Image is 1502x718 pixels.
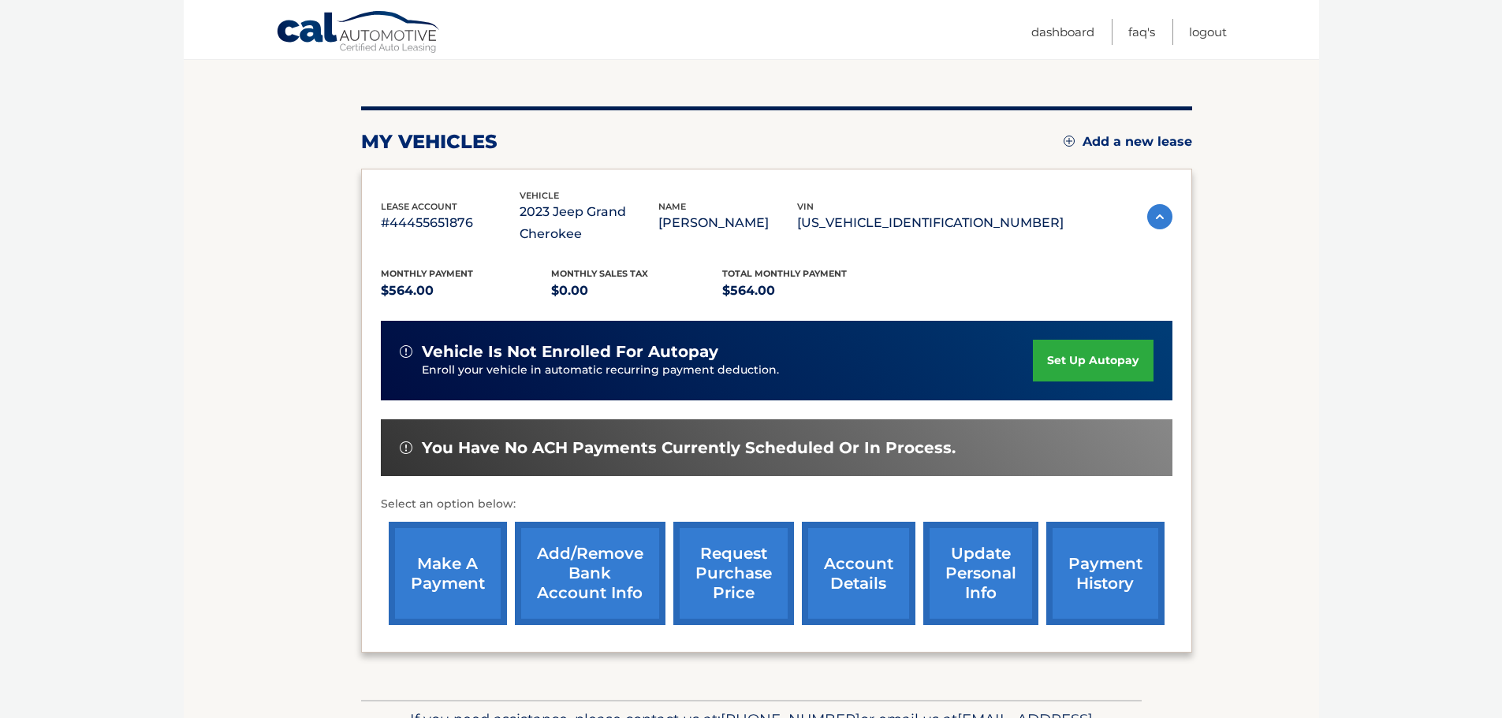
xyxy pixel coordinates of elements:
[658,201,686,212] span: name
[797,212,1064,234] p: [US_VEHICLE_IDENTIFICATION_NUMBER]
[520,190,559,201] span: vehicle
[422,362,1034,379] p: Enroll your vehicle in automatic recurring payment deduction.
[400,441,412,454] img: alert-white.svg
[923,522,1038,625] a: update personal info
[515,522,665,625] a: Add/Remove bank account info
[400,345,412,358] img: alert-white.svg
[551,280,722,302] p: $0.00
[1046,522,1165,625] a: payment history
[722,268,847,279] span: Total Monthly Payment
[658,212,797,234] p: [PERSON_NAME]
[802,522,915,625] a: account details
[389,522,507,625] a: make a payment
[1147,204,1172,229] img: accordion-active.svg
[1189,19,1227,45] a: Logout
[1064,134,1192,150] a: Add a new lease
[722,280,893,302] p: $564.00
[520,201,658,245] p: 2023 Jeep Grand Cherokee
[551,268,648,279] span: Monthly sales Tax
[361,130,498,154] h2: my vehicles
[797,201,814,212] span: vin
[1033,340,1153,381] a: set up autopay
[381,495,1172,514] p: Select an option below:
[381,212,520,234] p: #44455651876
[1064,136,1075,147] img: add.svg
[381,201,457,212] span: lease account
[1031,19,1094,45] a: Dashboard
[276,10,442,56] a: Cal Automotive
[422,342,718,362] span: vehicle is not enrolled for autopay
[422,438,956,458] span: You have no ACH payments currently scheduled or in process.
[381,268,473,279] span: Monthly Payment
[381,280,552,302] p: $564.00
[673,522,794,625] a: request purchase price
[1128,19,1155,45] a: FAQ's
